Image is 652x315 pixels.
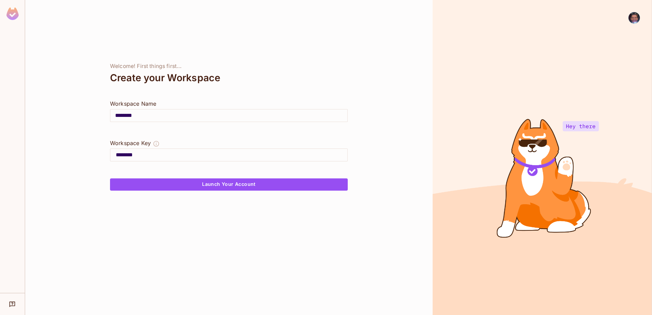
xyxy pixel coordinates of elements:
[110,139,151,147] div: Workspace Key
[110,63,348,70] div: Welcome! First things first...
[6,7,19,20] img: SReyMgAAAABJRU5ErkJggg==
[110,70,348,86] div: Create your Workspace
[110,178,348,191] button: Launch Your Account
[5,297,20,311] div: Help & Updates
[629,12,640,23] img: Alex Klusa
[110,100,348,108] div: Workspace Name
[153,139,160,148] button: The Workspace Key is unique, and serves as the identifier of your workspace.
